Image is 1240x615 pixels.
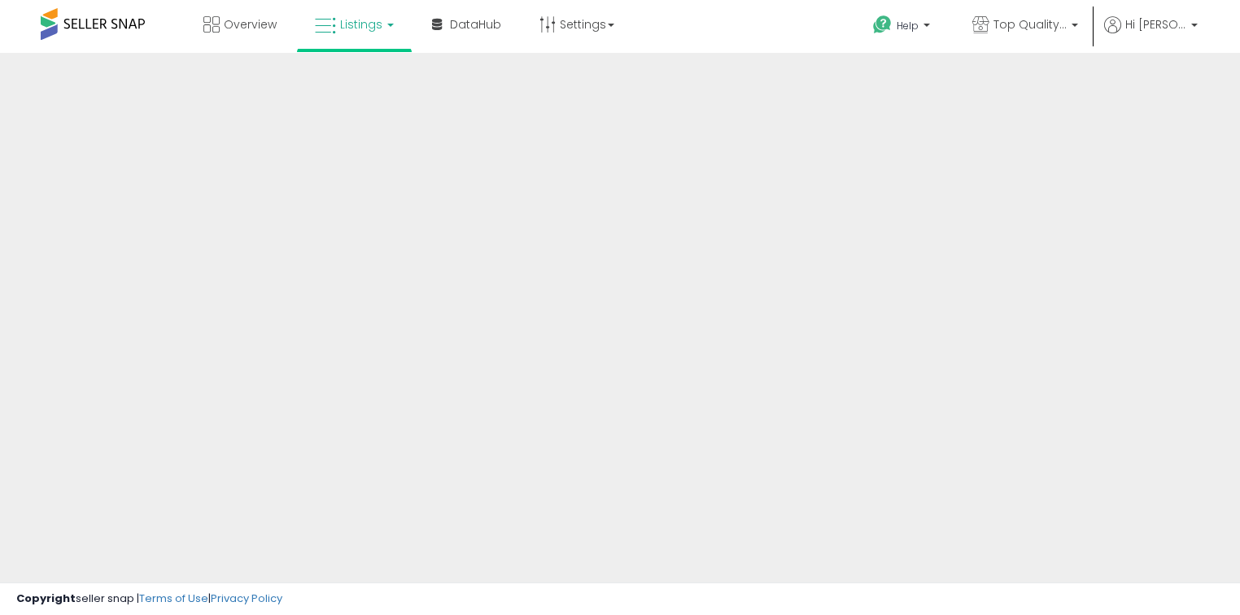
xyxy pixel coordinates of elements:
[872,15,893,35] i: Get Help
[860,2,946,53] a: Help
[139,591,208,606] a: Terms of Use
[16,591,76,606] strong: Copyright
[450,16,501,33] span: DataHub
[897,19,919,33] span: Help
[16,591,282,607] div: seller snap | |
[1125,16,1186,33] span: Hi [PERSON_NAME]
[1104,16,1198,53] a: Hi [PERSON_NAME]
[224,16,277,33] span: Overview
[340,16,382,33] span: Listings
[211,591,282,606] a: Privacy Policy
[993,16,1067,33] span: Top Quality Distributions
